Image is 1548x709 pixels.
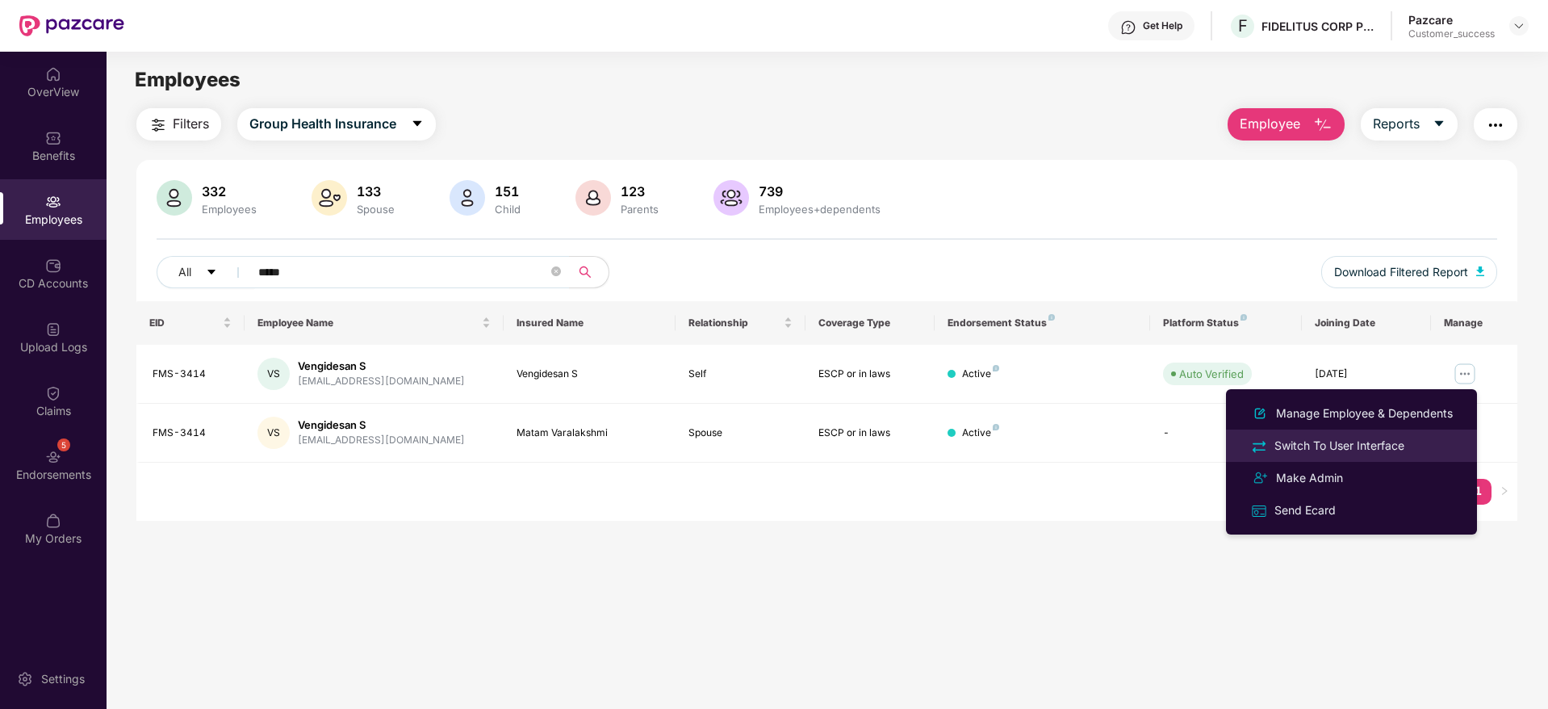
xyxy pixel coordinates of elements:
img: svg+xml;base64,PHN2ZyB4bWxucz0iaHR0cDovL3d3dy53My5vcmcvMjAwMC9zdmciIHdpZHRoPSIyNCIgaGVpZ2h0PSIyNC... [149,115,168,135]
li: Next Page [1492,479,1517,505]
img: svg+xml;base64,PHN2ZyBpZD0iSG9tZSIgeG1sbnM9Imh0dHA6Ly93d3cudzMub3JnLzIwMDAvc3ZnIiB3aWR0aD0iMjAiIG... [45,66,61,82]
div: Auto Verified [1179,366,1244,382]
span: Group Health Insurance [249,114,396,134]
button: Group Health Insurancecaret-down [237,108,436,141]
img: svg+xml;base64,PHN2ZyB4bWxucz0iaHR0cDovL3d3dy53My5vcmcvMjAwMC9zdmciIHdpZHRoPSIyNCIgaGVpZ2h0PSIyNC... [1250,468,1270,488]
div: VS [257,358,290,390]
span: search [569,266,600,279]
button: Allcaret-down [157,256,255,288]
th: Relationship [676,301,805,345]
button: Employee [1228,108,1345,141]
div: Active [962,426,999,441]
span: Employees [135,68,241,91]
td: - [1150,404,1301,463]
div: [EMAIL_ADDRESS][DOMAIN_NAME] [298,433,465,448]
img: manageButton [1452,361,1478,387]
span: Filters [173,114,209,134]
div: Employees [199,203,260,216]
span: Employee Name [257,317,479,329]
div: Vengidesan S [298,417,465,433]
img: svg+xml;base64,PHN2ZyBpZD0iTXlfT3JkZXJzIiBkYXRhLW5hbWU9Ik15IE9yZGVycyIgeG1sbnM9Imh0dHA6Ly93d3cudz... [45,513,61,529]
span: caret-down [1433,117,1445,132]
div: Manage Employee & Dependents [1273,405,1456,422]
div: Customer_success [1408,27,1495,40]
span: right [1500,486,1509,496]
th: Manage [1431,301,1517,345]
button: Download Filtered Report [1321,256,1497,288]
div: Self [688,367,792,382]
img: svg+xml;base64,PHN2ZyBpZD0iRW5kb3JzZW1lbnRzIiB4bWxucz0iaHR0cDovL3d3dy53My5vcmcvMjAwMC9zdmciIHdpZH... [45,449,61,465]
div: Get Help [1143,19,1182,32]
span: All [178,263,191,281]
img: svg+xml;base64,PHN2ZyB4bWxucz0iaHR0cDovL3d3dy53My5vcmcvMjAwMC9zdmciIHdpZHRoPSI4IiBoZWlnaHQ9IjgiIH... [1048,314,1055,321]
div: Endorsement Status [948,317,1137,329]
span: close-circle [551,266,561,276]
th: Employee Name [245,301,504,345]
img: svg+xml;base64,PHN2ZyB4bWxucz0iaHR0cDovL3d3dy53My5vcmcvMjAwMC9zdmciIHhtbG5zOnhsaW5rPSJodHRwOi8vd3... [1250,404,1270,423]
div: [DATE] [1315,367,1418,382]
span: Download Filtered Report [1334,263,1468,281]
img: svg+xml;base64,PHN2ZyB4bWxucz0iaHR0cDovL3d3dy53My5vcmcvMjAwMC9zdmciIHdpZHRoPSI4IiBoZWlnaHQ9IjgiIH... [1240,314,1247,321]
img: svg+xml;base64,PHN2ZyB4bWxucz0iaHR0cDovL3d3dy53My5vcmcvMjAwMC9zdmciIHhtbG5zOnhsaW5rPSJodHRwOi8vd3... [713,180,749,216]
div: Matam Varalakshmi [517,426,663,441]
div: Pazcare [1408,12,1495,27]
div: 123 [617,183,662,199]
div: Make Admin [1273,469,1346,487]
img: svg+xml;base64,PHN2ZyB4bWxucz0iaHR0cDovL3d3dy53My5vcmcvMjAwMC9zdmciIHhtbG5zOnhsaW5rPSJodHRwOi8vd3... [1313,115,1333,135]
div: Active [962,367,999,382]
div: ESCP or in laws [818,426,922,441]
th: EID [136,301,245,345]
img: svg+xml;base64,PHN2ZyB4bWxucz0iaHR0cDovL3d3dy53My5vcmcvMjAwMC9zdmciIHhtbG5zOnhsaW5rPSJodHRwOi8vd3... [450,180,485,216]
img: svg+xml;base64,PHN2ZyB4bWxucz0iaHR0cDovL3d3dy53My5vcmcvMjAwMC9zdmciIHdpZHRoPSIyNCIgaGVpZ2h0PSIyNC... [1486,115,1505,135]
span: EID [149,317,220,329]
div: ESCP or in laws [818,367,922,382]
img: svg+xml;base64,PHN2ZyBpZD0iQ2xhaW0iIHhtbG5zPSJodHRwOi8vd3d3LnczLm9yZy8yMDAwL3N2ZyIgd2lkdGg9IjIwIi... [45,385,61,401]
div: Platform Status [1163,317,1288,329]
img: svg+xml;base64,PHN2ZyB4bWxucz0iaHR0cDovL3d3dy53My5vcmcvMjAwMC9zdmciIHhtbG5zOnhsaW5rPSJodHRwOi8vd3... [312,180,347,216]
img: svg+xml;base64,PHN2ZyB4bWxucz0iaHR0cDovL3d3dy53My5vcmcvMjAwMC9zdmciIHhtbG5zOnhsaW5rPSJodHRwOi8vd3... [157,180,192,216]
div: 151 [492,183,524,199]
img: svg+xml;base64,PHN2ZyBpZD0iSGVscC0zMngzMiIgeG1sbnM9Imh0dHA6Ly93d3cudzMub3JnLzIwMDAvc3ZnIiB3aWR0aD... [1120,19,1136,36]
div: Settings [36,671,90,687]
div: FMS-3414 [153,426,232,441]
div: Parents [617,203,662,216]
div: FIDELITUS CORP PROPERTY SERVICES PRIVATE LIMITED [1261,19,1374,34]
div: Spouse [688,426,792,441]
img: svg+xml;base64,PHN2ZyB4bWxucz0iaHR0cDovL3d3dy53My5vcmcvMjAwMC9zdmciIHhtbG5zOnhsaW5rPSJodHRwOi8vd3... [575,180,611,216]
div: 332 [199,183,260,199]
div: Employees+dependents [755,203,884,216]
span: Employee [1240,114,1300,134]
button: Filters [136,108,221,141]
div: Vengidesan S [298,359,465,374]
div: 133 [354,183,398,199]
div: Switch To User Interface [1271,437,1408,455]
button: Reportscaret-down [1361,108,1458,141]
div: FMS-3414 [153,367,232,382]
img: svg+xml;base64,PHN2ZyB4bWxucz0iaHR0cDovL3d3dy53My5vcmcvMjAwMC9zdmciIHdpZHRoPSI4IiBoZWlnaHQ9IjgiIH... [993,365,999,371]
div: 739 [755,183,884,199]
img: New Pazcare Logo [19,15,124,36]
img: svg+xml;base64,PHN2ZyB4bWxucz0iaHR0cDovL3d3dy53My5vcmcvMjAwMC9zdmciIHdpZHRoPSIyNCIgaGVpZ2h0PSIyNC... [1250,438,1268,455]
li: 1 [1466,479,1492,505]
img: svg+xml;base64,PHN2ZyBpZD0iU2V0dGluZy0yMHgyMCIgeG1sbnM9Imh0dHA6Ly93d3cudzMub3JnLzIwMDAvc3ZnIiB3aW... [17,671,33,687]
div: VS [257,417,290,449]
button: right [1492,479,1517,505]
div: 5 [57,438,70,451]
span: Relationship [688,317,780,329]
div: Send Ecard [1271,501,1339,519]
img: svg+xml;base64,PHN2ZyBpZD0iQ0RfQWNjb3VudHMiIGRhdGEtbmFtZT0iQ0QgQWNjb3VudHMiIHhtbG5zPSJodHRwOi8vd3... [45,258,61,274]
span: F [1238,16,1248,36]
img: svg+xml;base64,PHN2ZyB4bWxucz0iaHR0cDovL3d3dy53My5vcmcvMjAwMC9zdmciIHhtbG5zOnhsaW5rPSJodHRwOi8vd3... [1476,266,1484,276]
th: Coverage Type [805,301,935,345]
img: svg+xml;base64,PHN2ZyBpZD0iRW1wbG95ZWVzIiB4bWxucz0iaHR0cDovL3d3dy53My5vcmcvMjAwMC9zdmciIHdpZHRoPS... [45,194,61,210]
span: caret-down [206,266,217,279]
div: [EMAIL_ADDRESS][DOMAIN_NAME] [298,374,465,389]
th: Insured Name [504,301,676,345]
img: svg+xml;base64,PHN2ZyBpZD0iVXBsb2FkX0xvZ3MiIGRhdGEtbmFtZT0iVXBsb2FkIExvZ3MiIHhtbG5zPSJodHRwOi8vd3... [45,321,61,338]
img: svg+xml;base64,PHN2ZyB4bWxucz0iaHR0cDovL3d3dy53My5vcmcvMjAwMC9zdmciIHdpZHRoPSIxNiIgaGVpZ2h0PSIxNi... [1250,502,1268,520]
span: close-circle [551,265,561,280]
a: 1 [1466,479,1492,503]
img: svg+xml;base64,PHN2ZyBpZD0iRHJvcGRvd24tMzJ4MzIiIHhtbG5zPSJodHRwOi8vd3d3LnczLm9yZy8yMDAwL3N2ZyIgd2... [1512,19,1525,32]
button: search [569,256,609,288]
span: Reports [1373,114,1420,134]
